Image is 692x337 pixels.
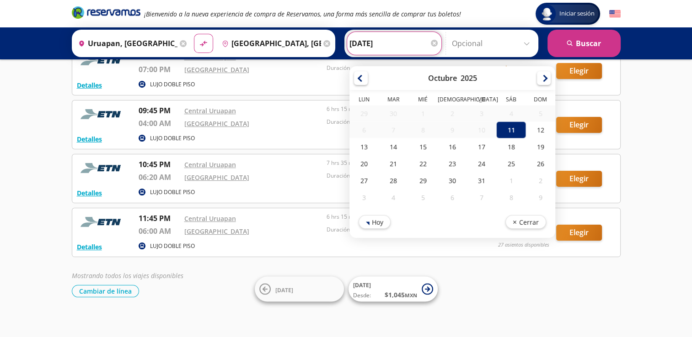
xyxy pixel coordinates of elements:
button: Buscar [547,30,621,57]
button: [DATE] [255,277,344,302]
div: 14-Oct-25 [379,138,408,155]
div: 04-Nov-25 [379,189,408,206]
button: Detalles [77,80,102,90]
div: 20-Oct-25 [349,155,379,172]
button: English [609,8,621,20]
em: ¡Bienvenido a la nueva experiencia de compra de Reservamos, una forma más sencilla de comprar tus... [144,10,461,18]
button: Detalles [77,188,102,198]
small: MXN [405,292,417,299]
div: 11-Oct-25 [496,121,526,138]
span: Iniciar sesión [556,9,598,18]
span: Desde: [353,291,371,300]
div: 24-Oct-25 [467,155,496,172]
p: 10:45 PM [139,159,180,170]
div: 22-Oct-25 [408,155,437,172]
div: 06-Oct-25 [349,122,379,138]
p: Duración [327,118,465,126]
div: 26-Oct-25 [526,155,555,172]
div: 09-Nov-25 [526,189,555,206]
img: RESERVAMOS [77,213,127,231]
span: $ 1,202 [504,63,549,77]
div: 21-Oct-25 [379,155,408,172]
div: 27-Oct-25 [349,172,379,189]
div: 23-Oct-25 [437,155,467,172]
div: 30-Oct-25 [437,172,467,189]
a: Central Uruapan [184,106,236,115]
div: 03-Nov-25 [349,189,379,206]
p: 07:00 PM [139,64,180,75]
img: RESERVAMOS [77,51,127,69]
div: 30-Sep-25 [379,105,408,121]
a: [GEOGRAPHIC_DATA] [184,173,249,182]
div: 25-Oct-25 [496,155,526,172]
div: 10-Oct-25 [467,122,496,138]
button: Cerrar [505,215,546,229]
a: [GEOGRAPHIC_DATA] [184,65,249,74]
button: Elegir [556,63,602,79]
button: [DATE]Desde:$1,045MXN [349,277,438,302]
div: 02-Oct-25 [437,105,467,121]
div: 08-Nov-25 [496,189,526,206]
div: 07-Oct-25 [379,122,408,138]
th: Martes [379,95,408,105]
div: 08-Oct-25 [408,122,437,138]
small: MXN [531,65,549,75]
a: [GEOGRAPHIC_DATA] [184,119,249,128]
input: Buscar Origen [75,32,177,55]
a: [GEOGRAPHIC_DATA] [184,227,249,236]
th: Jueves [437,95,467,105]
p: LUJO DOBLE PISO [150,80,195,89]
div: 16-Oct-25 [437,138,467,155]
button: Elegir [556,117,602,133]
th: Viernes [467,95,496,105]
input: Elegir Fecha [349,32,439,55]
div: 19-Oct-25 [526,138,555,155]
th: Domingo [526,95,555,105]
span: [DATE] [353,281,371,289]
p: LUJO DOBLE PISO [150,242,195,250]
p: Duración [327,64,465,72]
div: 29-Sep-25 [349,105,379,121]
span: $ 1,045 [385,290,417,300]
div: 31-Oct-25 [467,172,496,189]
p: 11:45 PM [139,213,180,224]
th: Miércoles [408,95,437,105]
div: 05-Nov-25 [408,189,437,206]
p: 6 hrs 15 mins [327,105,465,113]
p: Duración [327,172,465,180]
p: 06:20 AM [139,172,180,183]
button: Cambiar de línea [72,285,139,297]
p: 6 hrs 15 mins [327,213,465,221]
em: Mostrando todos los viajes disponibles [72,271,183,280]
p: 7 hrs 35 mins [327,159,465,167]
div: 04-Oct-25 [496,105,526,121]
div: 01-Nov-25 [496,172,526,189]
input: Opcional [452,32,534,55]
a: Central Uruapan [184,160,236,169]
div: 05-Oct-25 [526,105,555,121]
div: 18-Oct-25 [496,138,526,155]
a: Central Uruapan [184,214,236,223]
button: Detalles [77,134,102,144]
a: Brand Logo [72,5,140,22]
span: [DATE] [275,286,293,294]
th: Sábado [496,95,526,105]
img: RESERVAMOS [77,159,127,177]
div: 06-Nov-25 [437,189,467,206]
button: Elegir [556,225,602,241]
div: 28-Oct-25 [379,172,408,189]
div: 02-Nov-25 [526,172,555,189]
div: 29-Oct-25 [408,172,437,189]
button: Elegir [556,171,602,187]
div: 13-Oct-25 [349,138,379,155]
button: Detalles [77,242,102,252]
p: 06:00 AM [139,226,180,237]
input: Buscar Destino [218,32,321,55]
p: Duración [327,226,465,234]
div: 2025 [460,73,477,83]
div: Octubre [428,73,456,83]
div: 03-Oct-25 [467,105,496,121]
div: 01-Oct-25 [408,105,437,121]
div: 15-Oct-25 [408,138,437,155]
button: Hoy [359,215,391,229]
